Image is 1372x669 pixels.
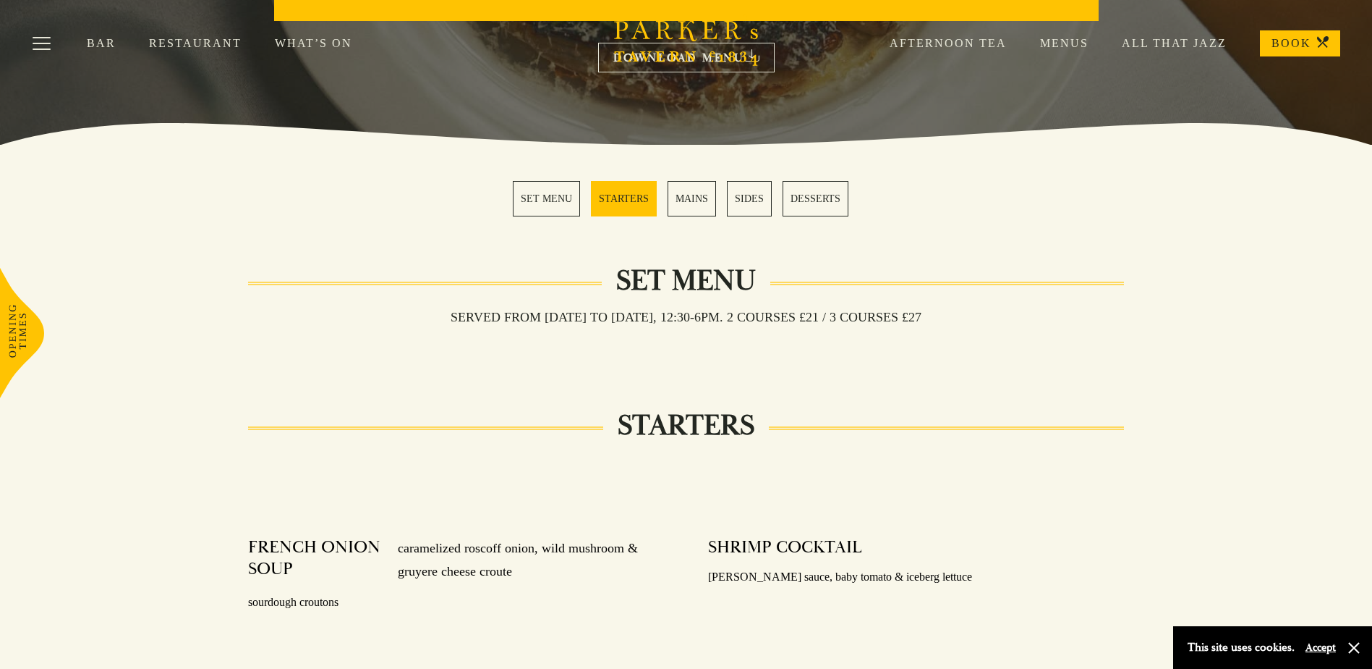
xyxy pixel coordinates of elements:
[1305,641,1336,655] button: Accept
[668,181,716,216] a: 3 / 5
[783,181,848,216] a: 5 / 5
[436,309,936,325] h3: Served from [DATE] to [DATE], 12:30-6pm. 2 COURSES £21 / 3 COURSES £27
[603,408,769,443] h2: STARTERS
[1188,637,1295,658] p: This site uses cookies.
[383,537,664,584] p: caramelized roscoff onion, wild mushroom & gruyere cheese croute
[708,567,1124,588] p: [PERSON_NAME] sauce, baby tomato & iceberg lettuce
[708,537,862,558] h4: SHRIMP COCKTAIL
[1347,641,1361,655] button: Close and accept
[248,537,383,584] h4: FRENCH ONION SOUP
[727,181,772,216] a: 4 / 5
[248,592,664,613] p: sourdough croutons
[602,264,770,298] h2: Set Menu
[591,181,657,216] a: 2 / 5
[513,181,580,216] a: 1 / 5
